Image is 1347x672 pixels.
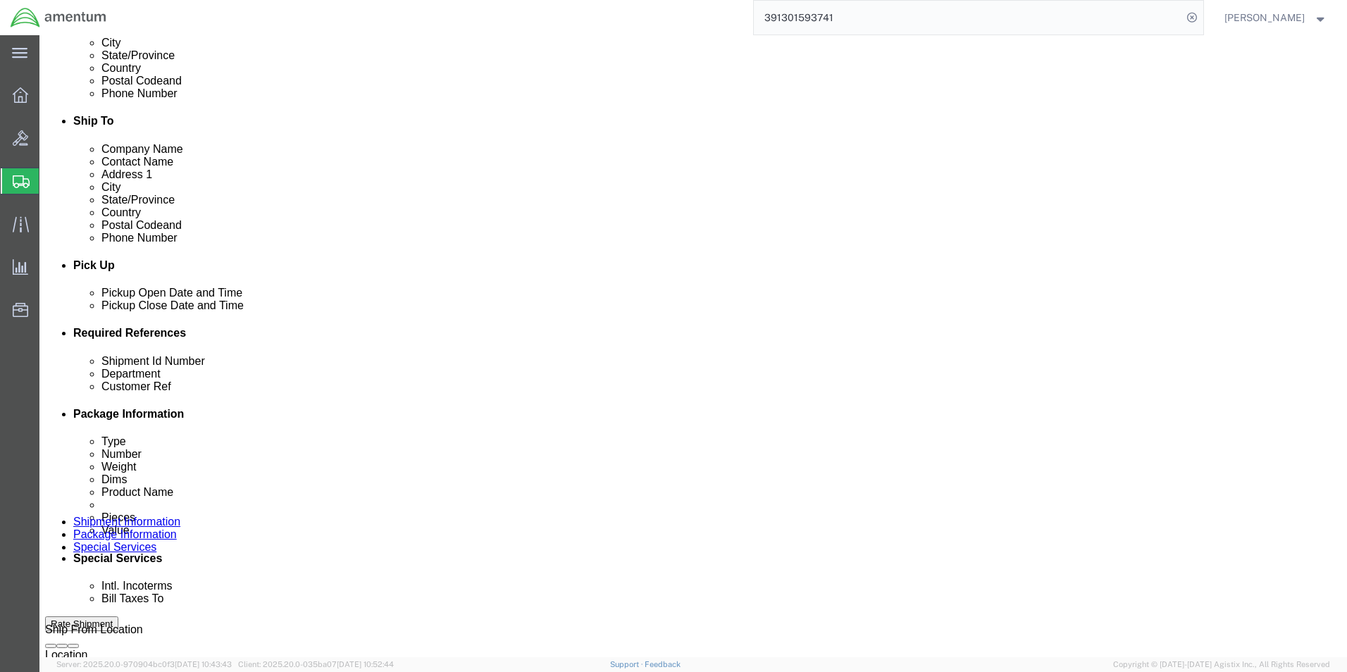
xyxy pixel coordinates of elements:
[754,1,1182,35] input: Search for shipment number, reference number
[238,660,394,668] span: Client: 2025.20.0-035ba07
[1224,9,1328,26] button: [PERSON_NAME]
[39,35,1347,657] iframe: FS Legacy Container
[1224,10,1305,25] span: James Barragan
[610,660,645,668] a: Support
[175,660,232,668] span: [DATE] 10:43:43
[337,660,394,668] span: [DATE] 10:52:44
[56,660,232,668] span: Server: 2025.20.0-970904bc0f3
[1113,659,1330,671] span: Copyright © [DATE]-[DATE] Agistix Inc., All Rights Reserved
[645,660,681,668] a: Feedback
[10,7,107,28] img: logo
